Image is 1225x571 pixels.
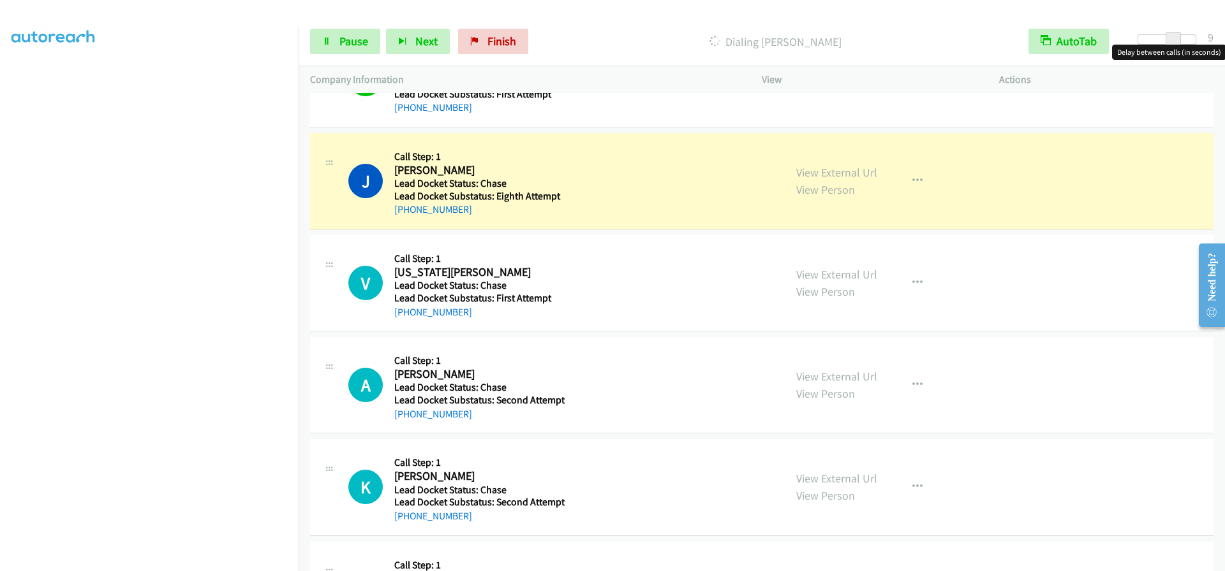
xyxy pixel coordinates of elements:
h5: Lead Docket Status: Chase [394,177,561,190]
h2: [PERSON_NAME] [394,367,561,382]
h5: Call Step: 1 [394,150,561,163]
button: Next [386,29,450,54]
a: View External Url [796,369,877,384]
button: AutoTab [1028,29,1109,54]
span: Pause [339,34,368,48]
a: [PHONE_NUMBER] [394,101,472,113]
a: View Person [796,284,855,299]
a: View External Url [796,471,877,486]
h5: Call Step: 1 [394,456,565,469]
p: Actions [999,72,1214,87]
div: The call is yet to be attempted [348,470,383,504]
span: Finish [487,34,516,48]
a: View External Url [796,267,877,282]
h1: V [348,266,383,300]
h5: Lead Docket Substatus: Second Attempt [394,394,565,407]
a: View Person [796,386,855,401]
h1: A [348,368,383,402]
h5: Lead Docket Substatus: Second Attempt [394,496,565,509]
p: Dialing [PERSON_NAME] [546,33,1006,50]
h5: Lead Docket Status: Chase [394,484,565,496]
h1: J [348,164,383,198]
h2: [PERSON_NAME] [394,163,561,178]
a: Pause [310,29,380,54]
p: View [762,72,976,87]
h1: K [348,470,383,504]
p: Company Information [310,72,739,87]
a: View Person [796,80,855,95]
div: The call is yet to be attempted [348,368,383,402]
a: Finish [458,29,528,54]
h5: Lead Docket Substatus: First Attempt [394,88,561,101]
a: View External Url [796,165,877,180]
h5: Call Step: 1 [394,252,561,265]
a: View Person [796,488,855,503]
h5: Lead Docket Substatus: First Attempt [394,292,561,305]
a: [PHONE_NUMBER] [394,510,472,522]
a: [PHONE_NUMBER] [394,203,472,215]
div: 9 [1208,29,1214,46]
h5: Call Step: 1 [394,354,565,367]
span: Next [415,34,438,48]
div: The call is yet to be attempted [348,266,383,300]
h5: Lead Docket Status: Chase [394,279,561,292]
h5: Lead Docket Status: Chase [394,381,565,394]
a: View Person [796,182,855,197]
a: [PHONE_NUMBER] [394,408,472,420]
a: [PHONE_NUMBER] [394,306,472,318]
iframe: Resource Center [1188,235,1225,336]
h2: [PERSON_NAME] [394,469,561,484]
h5: Lead Docket Substatus: Eighth Attempt [394,190,561,203]
h2: [US_STATE][PERSON_NAME] [394,265,561,280]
